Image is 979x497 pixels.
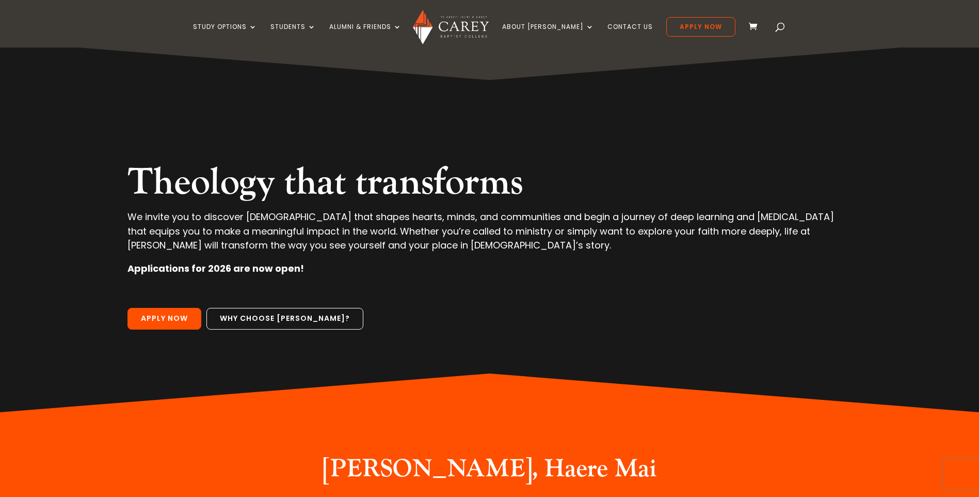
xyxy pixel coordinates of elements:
a: Students [270,23,316,48]
a: Apply Now [666,17,735,37]
strong: Applications for 2026 are now open! [127,262,304,275]
h2: [PERSON_NAME], Haere Mai [296,454,683,489]
img: Carey Baptist College [413,10,489,44]
a: About [PERSON_NAME] [502,23,594,48]
p: We invite you to discover [DEMOGRAPHIC_DATA] that shapes hearts, minds, and communities and begin... [127,210,851,261]
a: Contact Us [607,23,653,48]
a: Alumni & Friends [329,23,402,48]
a: Why choose [PERSON_NAME]? [206,308,363,330]
h2: Theology that transforms [127,160,851,210]
a: Apply Now [127,308,201,330]
a: Study Options [193,23,257,48]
